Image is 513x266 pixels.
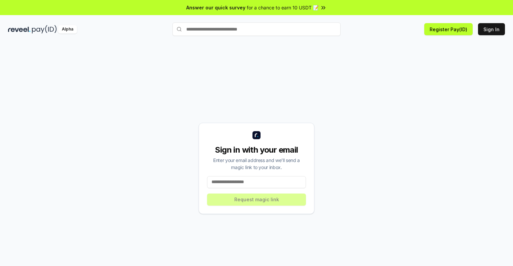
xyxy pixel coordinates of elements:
div: Sign in with your email [207,145,306,155]
img: pay_id [32,25,57,34]
button: Register Pay(ID) [424,23,473,35]
button: Sign In [478,23,505,35]
div: Enter your email address and we’ll send a magic link to your inbox. [207,157,306,171]
span: Answer our quick survey [186,4,245,11]
img: reveel_dark [8,25,31,34]
div: Alpha [58,25,77,34]
span: for a chance to earn 10 USDT 📝 [247,4,319,11]
img: logo_small [252,131,261,139]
